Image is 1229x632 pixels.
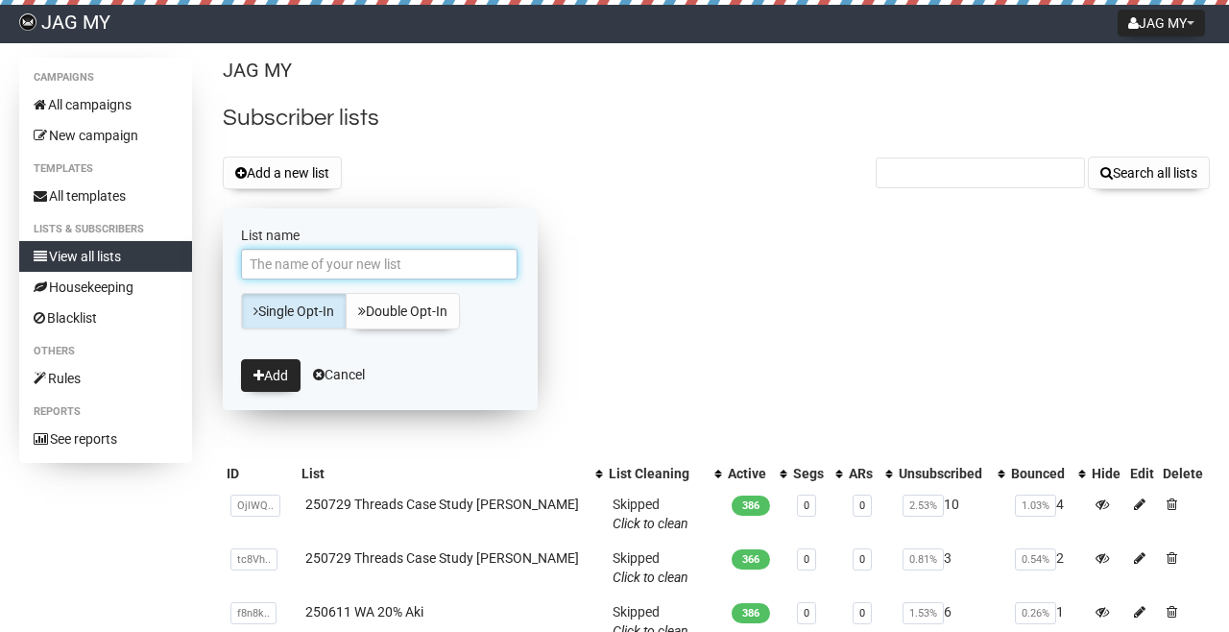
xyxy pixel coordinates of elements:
[19,424,192,454] a: See reports
[903,602,944,624] span: 1.53%
[223,460,298,487] th: ID: No sort applied, sorting is disabled
[230,495,280,517] span: OjlWQ..
[845,460,895,487] th: ARs: No sort applied, activate to apply an ascending sort
[19,340,192,363] li: Others
[1015,602,1056,624] span: 0.26%
[241,249,518,280] input: The name of your new list
[1011,464,1069,483] div: Bounced
[19,363,192,394] a: Rules
[895,460,1007,487] th: Unsubscribed: No sort applied, activate to apply an ascending sort
[346,293,460,329] a: Double Opt-In
[789,460,846,487] th: Segs: No sort applied, activate to apply an ascending sort
[804,607,809,620] a: 0
[19,181,192,211] a: All templates
[903,495,944,517] span: 2.53%
[19,303,192,333] a: Blacklist
[1130,464,1156,483] div: Edit
[19,272,192,303] a: Housekeeping
[1007,460,1088,487] th: Bounced: No sort applied, activate to apply an ascending sort
[19,401,192,424] li: Reports
[241,359,301,392] button: Add
[19,13,36,31] img: 4bed084ccc48ce818600cfcd88ae3e99
[1015,495,1056,517] span: 1.03%
[223,58,1210,84] p: JAG MY
[1163,464,1206,483] div: Delete
[223,157,342,189] button: Add a new list
[19,66,192,89] li: Campaigns
[1007,487,1088,541] td: 4
[609,464,705,483] div: List Cleaning
[305,497,579,512] a: 250729 Threads Case Study [PERSON_NAME]
[613,550,688,585] span: Skipped
[895,487,1007,541] td: 10
[728,464,769,483] div: Active
[903,548,944,571] span: 0.81%
[19,89,192,120] a: All campaigns
[1088,157,1210,189] button: Search all lists
[19,158,192,181] li: Templates
[19,120,192,151] a: New campaign
[1118,10,1205,36] button: JAG MY
[1015,548,1056,571] span: 0.54%
[1092,464,1122,483] div: Hide
[613,516,688,531] a: Click to clean
[1159,460,1210,487] th: Delete: No sort applied, sorting is disabled
[859,607,865,620] a: 0
[241,293,347,329] a: Single Opt-In
[793,464,827,483] div: Segs
[605,460,724,487] th: List Cleaning: No sort applied, activate to apply an ascending sort
[732,549,770,570] span: 366
[223,101,1210,135] h2: Subscriber lists
[613,497,688,531] span: Skipped
[19,241,192,272] a: View all lists
[895,541,1007,595] td: 3
[724,460,788,487] th: Active: No sort applied, activate to apply an ascending sort
[732,496,770,516] span: 386
[298,460,606,487] th: List: No sort applied, activate to apply an ascending sort
[1126,460,1160,487] th: Edit: No sort applied, sorting is disabled
[1088,460,1126,487] th: Hide: No sort applied, sorting is disabled
[241,227,519,244] label: List name
[804,553,809,566] a: 0
[849,464,876,483] div: ARs
[859,499,865,512] a: 0
[313,367,365,382] a: Cancel
[305,550,579,566] a: 250729 Threads Case Study [PERSON_NAME]
[230,548,277,571] span: tc8Vh..
[1007,541,1088,595] td: 2
[19,218,192,241] li: Lists & subscribers
[732,603,770,623] span: 386
[230,602,277,624] span: f8n8k..
[227,464,294,483] div: ID
[301,464,587,483] div: List
[899,464,988,483] div: Unsubscribed
[613,570,688,585] a: Click to clean
[305,604,423,620] a: 250611 WA 20% Aki
[804,499,809,512] a: 0
[859,553,865,566] a: 0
